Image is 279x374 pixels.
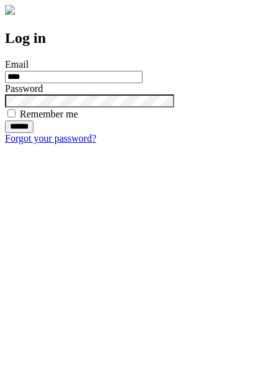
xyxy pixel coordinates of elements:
a: Forgot your password? [5,133,96,144]
label: Remember me [20,109,78,119]
img: logo-4e3dc11c47720685a147b03b5a06dd966a58ff35d612b21f08c02c0306f2b779.png [5,5,15,15]
h2: Log in [5,30,274,47]
label: Email [5,59,29,70]
label: Password [5,83,43,94]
